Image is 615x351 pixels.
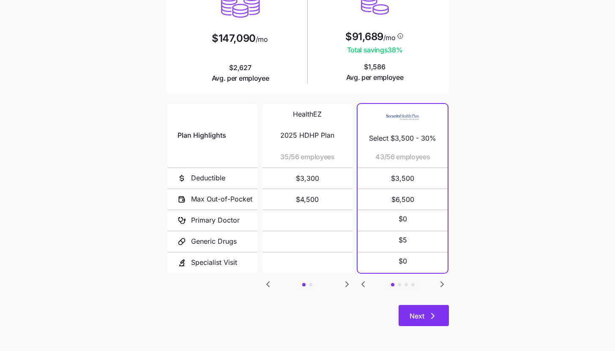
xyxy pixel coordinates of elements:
button: Go to next slide [342,279,353,290]
span: $3,500 [368,168,437,188]
span: Generic Drugs [191,236,237,247]
span: $91,689 [345,32,383,42]
button: Next [399,305,449,326]
span: Specialist Visit [191,257,237,268]
span: Deductible [191,173,225,183]
span: $1,586 [346,62,404,83]
span: Next [410,311,424,321]
button: Go to next slide [437,279,448,290]
span: Avg. per employee [212,73,269,84]
span: $3,300 [273,168,342,188]
span: Primary Doctor [191,215,240,226]
span: $5 [399,235,407,245]
button: Go to previous slide [262,279,273,290]
span: Plan Highlights [178,130,226,141]
span: Max Out-of-Pocket [191,194,252,204]
span: 2025 HDHP Plan [280,130,334,141]
span: $4,500 [273,189,342,210]
span: 43/56 employees [375,152,430,162]
span: Avg. per employee [346,72,404,83]
button: Go to previous slide [358,279,369,290]
span: 35/56 employees [280,152,334,162]
img: Carrier [386,109,420,125]
span: $0 [399,256,407,267]
span: /mo [256,36,268,43]
span: $0 [399,214,407,224]
svg: Go to next slide [437,279,447,289]
span: HealthEZ [293,109,322,120]
svg: Go to previous slide [358,279,368,289]
svg: Go to next slide [342,279,352,289]
span: Select $3,500 - 30% [369,133,436,144]
span: $2,627 [212,63,269,84]
span: /mo [383,34,396,41]
span: Total savings 38 % [345,45,404,55]
span: $6,500 [368,189,437,210]
span: $147,090 [212,33,255,44]
svg: Go to previous slide [263,279,273,289]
